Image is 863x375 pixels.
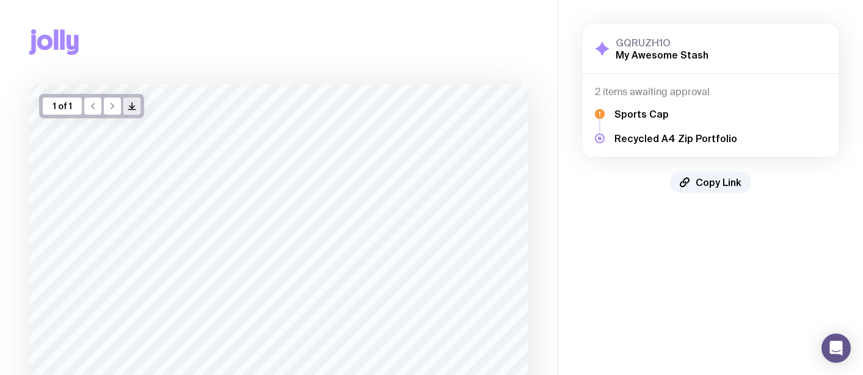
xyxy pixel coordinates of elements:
h5: Sports Cap [614,108,737,120]
g: /> /> [129,103,136,110]
span: Copy Link [696,176,741,188]
h5: Recycled A4 Zip Portfolio [614,132,737,145]
div: Open Intercom Messenger [821,334,851,363]
h3: GQRUZH1O [616,37,708,49]
button: Copy Link [670,171,751,193]
h4: 2 items awaiting approval [595,86,826,98]
button: />/> [123,98,140,115]
h2: My Awesome Stash [616,49,708,61]
div: 1 of 1 [43,98,82,115]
